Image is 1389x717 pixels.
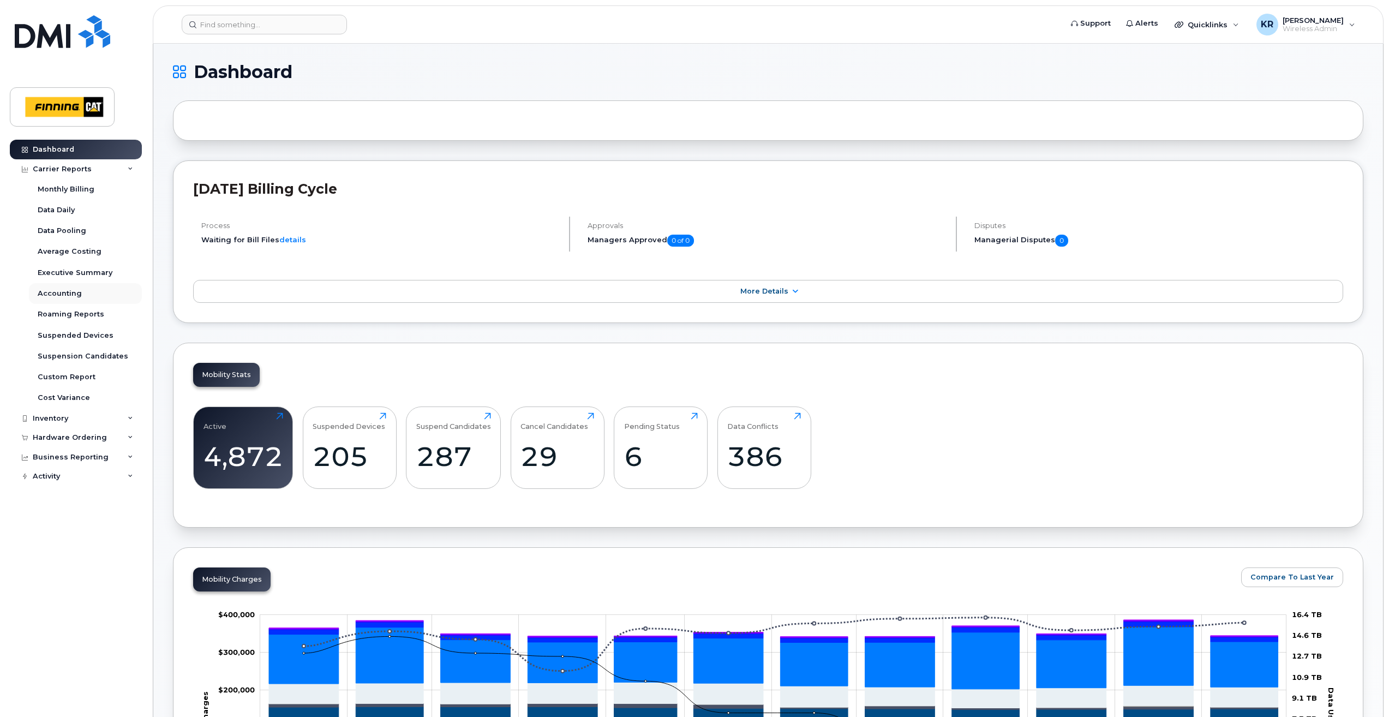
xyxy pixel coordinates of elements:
span: Compare To Last Year [1250,572,1334,582]
span: 0 [1055,235,1068,247]
div: 386 [727,440,801,473]
span: 0 of 0 [667,235,694,247]
tspan: 9.1 TB [1292,694,1317,702]
tspan: $400,000 [218,610,255,619]
div: 287 [416,440,491,473]
div: Active [203,413,226,431]
div: 4,872 [203,440,283,473]
a: Pending Status6 [624,413,698,482]
a: Suspend Candidates287 [416,413,491,482]
h4: Disputes [974,222,1343,230]
div: Suspend Candidates [416,413,491,431]
div: 6 [624,440,698,473]
g: HST [269,621,1278,638]
g: Hardware [269,682,1278,708]
button: Compare To Last Year [1241,567,1343,587]
span: More Details [740,287,788,295]
g: $0 [218,648,255,656]
g: Features [269,627,1278,689]
g: $0 [218,685,255,694]
h5: Managerial Disputes [974,235,1343,247]
a: Suspended Devices205 [313,413,386,482]
g: GST [269,622,1278,642]
tspan: 10.9 TB [1292,673,1322,682]
g: QST [269,620,1278,637]
tspan: $200,000 [218,685,255,694]
a: Active4,872 [203,413,283,482]
h5: Managers Approved [588,235,946,247]
div: 205 [313,440,386,473]
h2: [DATE] Billing Cycle [193,181,1343,197]
a: details [279,235,306,244]
a: Data Conflicts386 [727,413,801,482]
h4: Process [201,222,560,230]
tspan: 12.7 TB [1292,652,1322,660]
div: Data Conflicts [727,413,779,431]
a: Cancel Candidates29 [520,413,594,482]
h4: Approvals [588,222,946,230]
div: 29 [520,440,594,473]
div: Pending Status [624,413,680,431]
div: Cancel Candidates [520,413,588,431]
tspan: $300,000 [218,648,255,656]
span: Dashboard [194,64,292,80]
li: Waiting for Bill Files [201,235,560,245]
tspan: 14.6 TB [1292,631,1322,640]
g: $0 [218,610,255,619]
tspan: 16.4 TB [1292,610,1322,619]
g: Roaming [269,703,1278,709]
div: Suspended Devices [313,413,385,431]
g: PST [269,620,1278,638]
